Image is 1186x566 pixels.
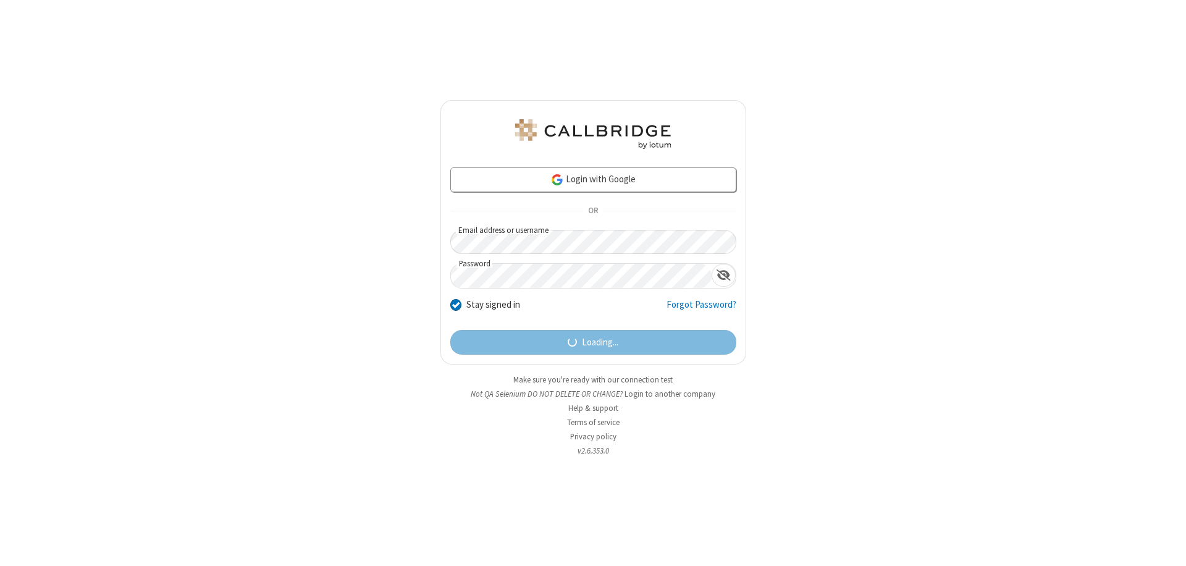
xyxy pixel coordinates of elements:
a: Terms of service [567,417,620,428]
a: Help & support [568,403,618,413]
li: Not QA Selenium DO NOT DELETE OR CHANGE? [440,388,746,400]
button: Loading... [450,330,736,355]
div: Show password [712,264,736,287]
img: QA Selenium DO NOT DELETE OR CHANGE [513,119,673,149]
label: Stay signed in [466,298,520,312]
input: Password [451,264,712,288]
button: Login to another company [625,388,715,400]
a: Login with Google [450,167,736,192]
img: google-icon.png [550,173,564,187]
span: OR [583,203,603,220]
a: Privacy policy [570,431,616,442]
a: Forgot Password? [667,298,736,321]
iframe: Chat [1155,534,1177,557]
li: v2.6.353.0 [440,445,746,457]
input: Email address or username [450,230,736,254]
a: Make sure you're ready with our connection test [513,374,673,385]
span: Loading... [582,336,618,350]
